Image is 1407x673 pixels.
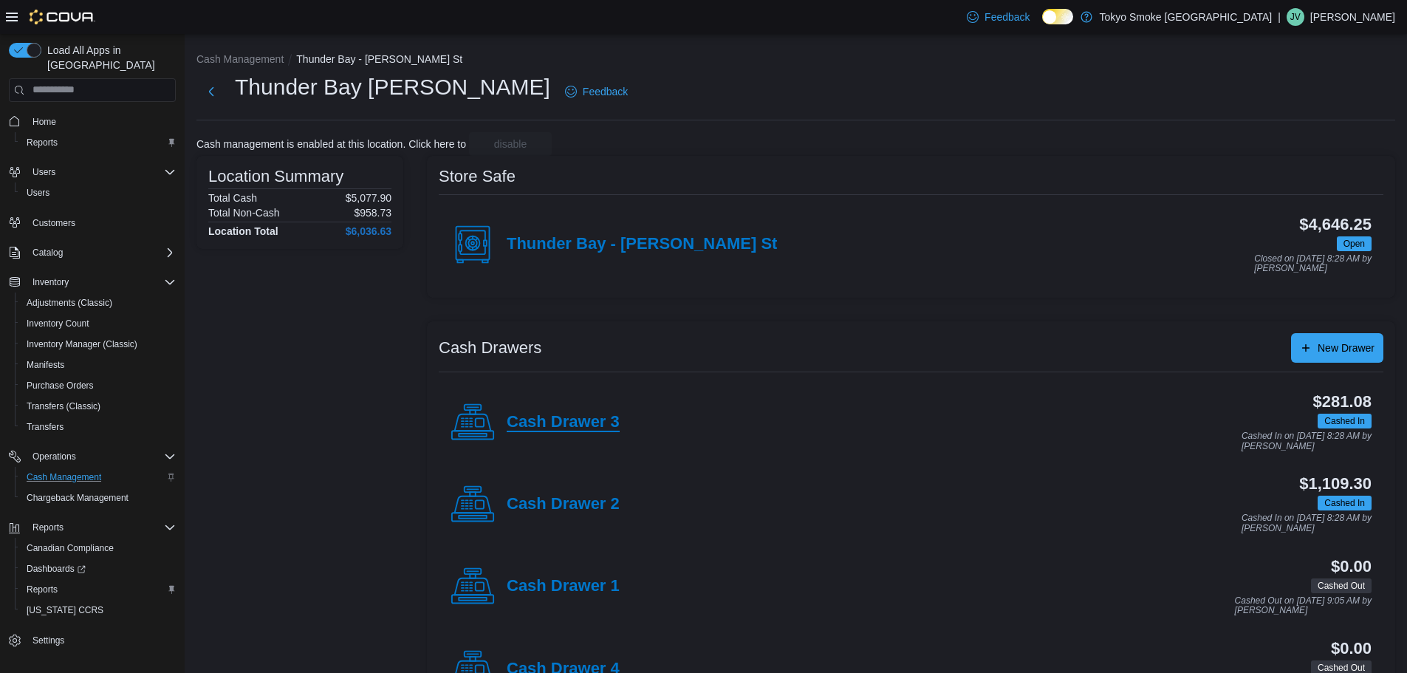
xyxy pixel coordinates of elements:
[21,315,95,332] a: Inventory Count
[354,207,391,219] p: $958.73
[3,111,182,132] button: Home
[469,132,552,156] button: disable
[27,380,94,392] span: Purchase Orders
[21,539,120,557] a: Canadian Compliance
[21,356,70,374] a: Manifests
[27,244,176,262] span: Catalog
[21,377,100,394] a: Purchase Orders
[1242,431,1372,451] p: Cashed In on [DATE] 8:28 AM by [PERSON_NAME]
[3,446,182,467] button: Operations
[346,192,391,204] p: $5,077.90
[15,600,182,621] button: [US_STATE] CCRS
[507,235,777,254] h4: Thunder Bay - [PERSON_NAME] St
[21,134,64,151] a: Reports
[1324,414,1365,428] span: Cashed In
[583,84,628,99] span: Feedback
[1318,579,1365,592] span: Cashed Out
[559,77,634,106] a: Feedback
[27,213,176,232] span: Customers
[208,225,278,237] h4: Location Total
[507,413,620,432] h4: Cash Drawer 3
[21,356,176,374] span: Manifests
[1318,414,1372,428] span: Cashed In
[21,335,143,353] a: Inventory Manager (Classic)
[21,397,106,415] a: Transfers (Classic)
[27,187,49,199] span: Users
[21,468,107,486] a: Cash Management
[27,338,137,350] span: Inventory Manager (Classic)
[15,488,182,508] button: Chargeback Management
[439,168,516,185] h3: Store Safe
[27,563,86,575] span: Dashboards
[32,451,76,462] span: Operations
[15,467,182,488] button: Cash Management
[507,495,620,514] h4: Cash Drawer 2
[208,207,280,219] h6: Total Non-Cash
[15,355,182,375] button: Manifests
[1100,8,1273,26] p: Tokyo Smoke [GEOGRAPHIC_DATA]
[21,560,176,578] span: Dashboards
[507,577,620,596] h4: Cash Drawer 1
[985,10,1030,24] span: Feedback
[27,273,176,291] span: Inventory
[3,242,182,263] button: Catalog
[27,584,58,595] span: Reports
[15,313,182,334] button: Inventory Count
[15,558,182,579] a: Dashboards
[21,184,176,202] span: Users
[27,519,176,536] span: Reports
[196,77,226,106] button: Next
[27,273,75,291] button: Inventory
[15,579,182,600] button: Reports
[27,112,176,131] span: Home
[21,377,176,394] span: Purchase Orders
[21,184,55,202] a: Users
[21,539,176,557] span: Canadian Compliance
[32,116,56,128] span: Home
[27,471,101,483] span: Cash Management
[1299,475,1372,493] h3: $1,109.30
[1042,9,1073,24] input: Dark Mode
[1242,513,1372,533] p: Cashed In on [DATE] 8:28 AM by [PERSON_NAME]
[21,294,176,312] span: Adjustments (Classic)
[15,396,182,417] button: Transfers (Classic)
[30,10,95,24] img: Cova
[494,137,527,151] span: disable
[21,489,134,507] a: Chargeback Management
[27,318,89,329] span: Inventory Count
[27,604,103,616] span: [US_STATE] CCRS
[961,2,1035,32] a: Feedback
[15,132,182,153] button: Reports
[21,418,69,436] a: Transfers
[27,163,176,181] span: Users
[15,182,182,203] button: Users
[27,448,82,465] button: Operations
[3,517,182,538] button: Reports
[27,137,58,148] span: Reports
[1235,596,1372,616] p: Cashed Out on [DATE] 9:05 AM by [PERSON_NAME]
[21,335,176,353] span: Inventory Manager (Classic)
[1299,216,1372,233] h3: $4,646.25
[27,244,69,262] button: Catalog
[21,489,176,507] span: Chargeback Management
[1287,8,1304,26] div: Jynessia Vepsalainen
[196,53,284,65] button: Cash Management
[3,162,182,182] button: Users
[27,631,176,649] span: Settings
[1290,8,1301,26] span: JV
[27,421,64,433] span: Transfers
[21,294,118,312] a: Adjustments (Classic)
[27,297,112,309] span: Adjustments (Classic)
[1318,341,1375,355] span: New Drawer
[1278,8,1281,26] p: |
[27,519,69,536] button: Reports
[21,581,176,598] span: Reports
[1042,24,1043,25] span: Dark Mode
[3,629,182,651] button: Settings
[1291,333,1383,363] button: New Drawer
[1337,236,1372,251] span: Open
[21,601,176,619] span: Washington CCRS
[32,522,64,533] span: Reports
[21,601,109,619] a: [US_STATE] CCRS
[15,538,182,558] button: Canadian Compliance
